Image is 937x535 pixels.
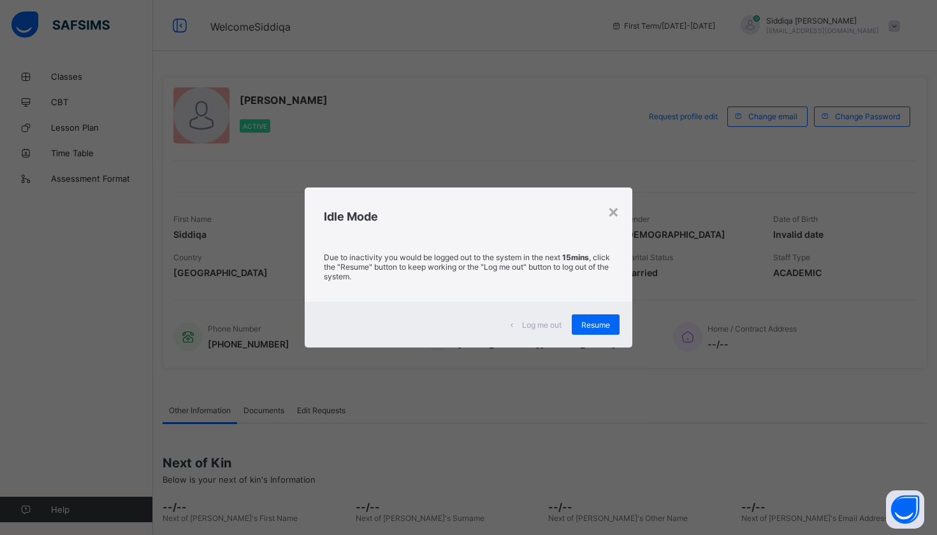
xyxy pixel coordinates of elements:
[607,200,620,222] div: ×
[562,253,589,262] strong: 15mins
[581,320,610,330] span: Resume
[324,253,614,281] p: Due to inactivity you would be logged out to the system in the next , click the "Resume" button t...
[522,320,562,330] span: Log me out
[324,210,614,223] h2: Idle Mode
[886,490,924,529] button: Open asap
